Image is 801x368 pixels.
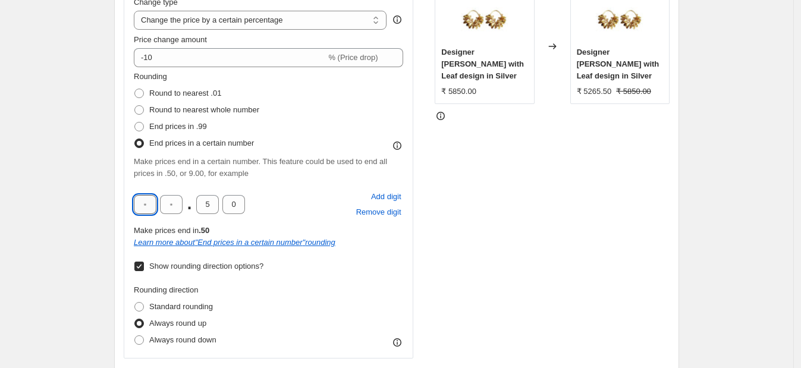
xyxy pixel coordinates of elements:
b: .50 [199,226,209,235]
input: ﹡ [160,195,183,214]
span: Add digit [371,191,401,203]
div: help [391,14,403,26]
span: Price change amount [134,35,207,44]
span: Remove digit [356,206,401,218]
span: End prices in .99 [149,122,207,131]
span: Rounding direction [134,285,198,294]
div: ₹ 5265.50 [577,86,612,97]
input: ﹡ [134,195,156,214]
button: Remove placeholder [354,205,403,220]
span: Round to nearest .01 [149,89,221,97]
i: Learn more about " End prices in a certain number " rounding [134,238,335,247]
span: % (Price drop) [328,53,378,62]
span: Make prices end in a certain number. This feature could be used to end all prices in .50, or 9.00... [134,157,387,178]
strike: ₹ 5850.00 [616,86,651,97]
span: Designer [PERSON_NAME] with Leaf design in Silver [441,48,524,80]
div: ₹ 5850.00 [441,86,476,97]
span: Make prices end in [134,226,209,235]
a: Learn more about"End prices in a certain number"rounding [134,238,335,247]
span: Standard rounding [149,302,213,311]
span: End prices in a certain number [149,139,254,147]
input: -15 [134,48,326,67]
input: ﹡ [196,195,219,214]
button: Add placeholder [369,189,403,205]
span: Always round up [149,319,206,328]
span: Round to nearest whole number [149,105,259,114]
span: Rounding [134,72,167,81]
input: ﹡ [222,195,245,214]
span: . [186,195,193,214]
span: Show rounding direction options? [149,262,263,271]
span: Designer [PERSON_NAME] with Leaf design in Silver [577,48,659,80]
span: Always round down [149,335,216,344]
